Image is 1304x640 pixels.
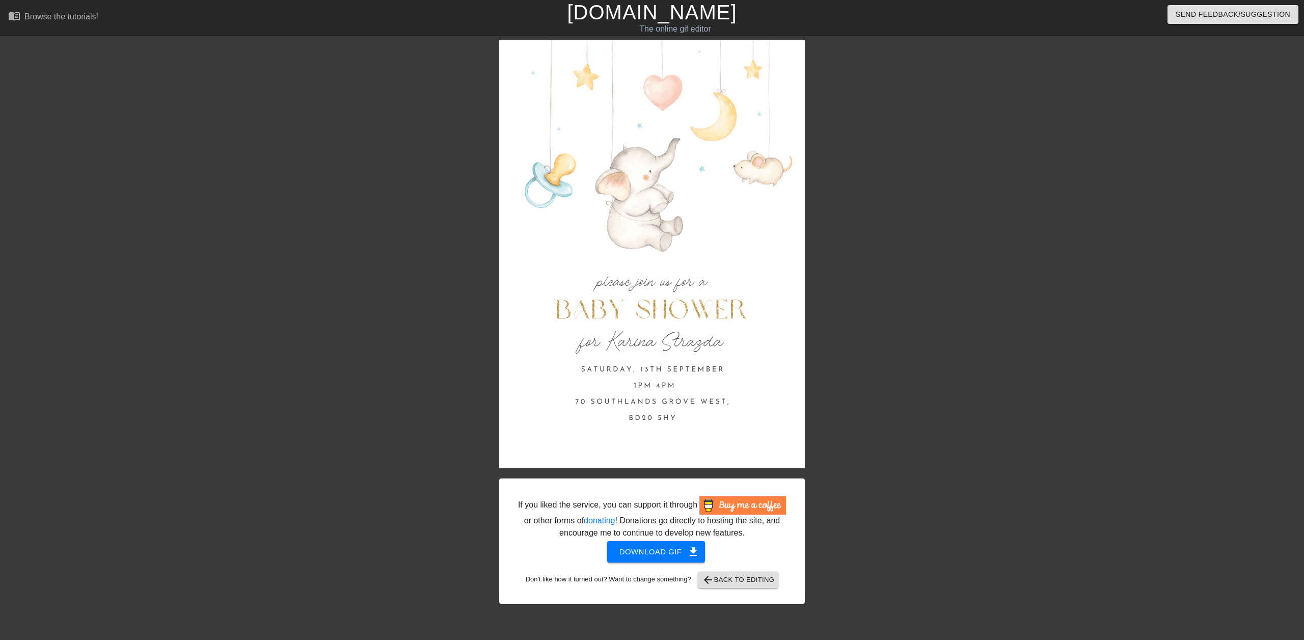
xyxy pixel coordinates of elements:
div: Browse the tutorials! [24,12,98,21]
div: The online gif editor [440,23,910,35]
span: get_app [687,546,699,558]
div: If you liked the service, you can support it through or other forms of ! Donations go directly to... [517,496,787,539]
button: Back to Editing [698,572,779,588]
a: Download gif [599,547,705,555]
a: [DOMAIN_NAME] [567,1,737,23]
span: Back to Editing [702,574,775,586]
span: Send Feedback/Suggestion [1176,8,1290,21]
button: Download gif [607,541,705,563]
img: Buy Me A Coffee [699,496,786,515]
a: donating [584,516,615,525]
a: Browse the tutorials! [8,10,98,25]
span: arrow_back [702,574,714,586]
span: Download gif [619,545,693,558]
img: CEDY2ffv.gif [499,40,805,468]
span: menu_book [8,10,20,22]
button: Send Feedback/Suggestion [1167,5,1298,24]
div: Don't like how it turned out? Want to change something? [515,572,789,588]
